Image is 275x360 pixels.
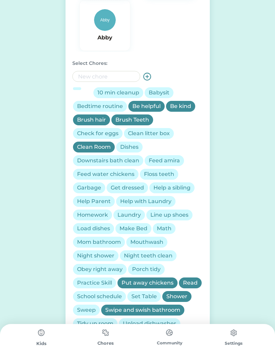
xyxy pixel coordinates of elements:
input: New chore [72,71,140,82]
div: Settings [202,340,266,346]
div: Swipe and swish bathroom [105,306,180,314]
div: Shower [166,292,187,301]
div: Practice Skill [77,279,112,287]
img: type%3Dchores%2C%20state%3Ddefault.svg [227,326,240,340]
div: Select Chores: [72,60,203,67]
div: Porch tidy [132,265,161,273]
div: Babysit [149,89,169,97]
div: Read [183,279,198,287]
div: Downstairs bath clean [77,157,139,165]
div: Homework [77,211,108,219]
div: Make Bed [120,224,147,233]
img: type%3Dchores%2C%20state%3Ddefault.svg [35,326,48,340]
div: Brush hair [77,116,106,124]
div: Night shower [77,252,114,260]
div: Chores [74,340,138,347]
div: Mouthwash [130,238,163,246]
div: Get dressed [111,184,144,192]
div: Dishes [120,143,139,151]
div: Sweep [77,306,96,314]
div: Bedtime routine [77,102,123,110]
div: 10 min cleanup [97,89,139,97]
div: Unload dishwasher [123,320,176,328]
div: Mom bathroom [77,238,121,246]
img: type%3Dchores%2C%20state%3Ddefault.svg [99,326,112,339]
div: Set Table [131,292,157,301]
div: Tidy up room [77,320,113,328]
div: Be kind [170,102,191,110]
div: Brush Teeth [115,116,149,124]
div: Obey right away [77,265,123,273]
div: Floss teeth [144,170,174,178]
div: Laundry [117,211,141,219]
div: Community [137,340,202,346]
div: Help a sibling [153,184,190,192]
div: Load dishes [77,224,110,233]
div: Math [157,224,171,233]
div: Feed amira [149,157,180,165]
img: type%3Dchores%2C%20state%3Ddefault.svg [163,326,176,339]
div: Line up shoes [150,211,188,219]
div: Clean litter box [128,129,170,138]
div: Help Parent [77,197,111,205]
div: Feed water chickens [77,170,134,178]
div: Check for eggs [77,129,118,138]
div: Garbage [77,184,101,192]
div: Put away chickens [122,279,173,287]
div: Night teeth clean [124,252,172,260]
div: Help with Laundry [120,197,171,205]
div: Clean Room [77,143,111,151]
div: Be helpful [132,102,161,110]
div: School schedule [77,292,122,301]
h6: Abby [88,34,122,42]
div: Kids [10,340,74,347]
